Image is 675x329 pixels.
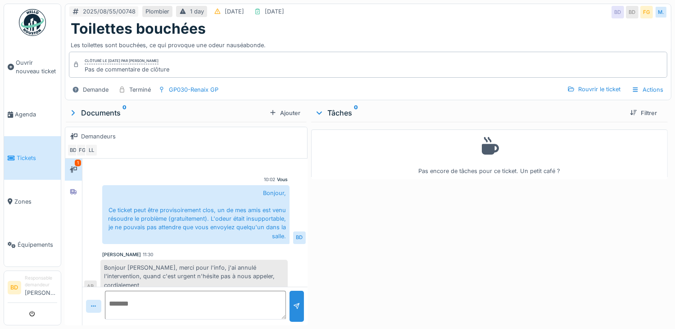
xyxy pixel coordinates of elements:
div: 11:30 [143,251,153,258]
span: Zones [14,197,57,206]
div: Clôturé le [DATE] par [PERSON_NAME] [85,58,159,64]
div: FG [76,144,89,156]
div: M. [655,6,667,18]
div: 1 [75,160,81,166]
div: 10:02 [264,176,275,183]
div: FG [640,6,653,18]
span: Ouvrir nouveau ticket [16,58,57,76]
div: BD [612,6,624,18]
div: Documents [68,107,266,118]
div: Pas encore de tâches pour ce ticket. Un petit café ? [317,133,662,175]
div: Les toilettes sont bouchées, ce qui provoque une odeur nauséabonde. [71,37,666,49]
div: [DATE] [225,7,244,16]
div: Responsable demandeur [25,275,57,289]
div: AB [84,280,97,293]
li: BD [8,281,21,294]
a: Zones [4,180,61,223]
a: Ouvrir nouveau ticket [4,41,61,93]
div: LL [85,144,98,156]
div: Plombier [145,7,169,16]
a: BD Responsable demandeur[PERSON_NAME] [8,275,57,303]
div: Terminé [129,85,151,94]
div: Filtrer [626,107,661,119]
span: Tickets [17,154,57,162]
div: Rouvrir le ticket [564,83,624,95]
div: Vous [277,176,288,183]
div: Actions [628,83,667,96]
div: Pas de commentaire de clôture [85,65,169,74]
span: Équipements [18,240,57,249]
div: Ajouter [266,107,304,119]
div: Demandeurs [81,132,116,141]
div: Demande [83,85,109,94]
div: [DATE] [265,7,284,16]
div: GP030-Renaix GP [169,85,218,94]
sup: 0 [122,107,127,118]
h1: Toilettes bouchées [71,20,206,37]
a: Agenda [4,93,61,137]
div: Tâches [315,107,623,118]
img: Badge_color-CXgf-gQk.svg [19,9,46,36]
div: [PERSON_NAME] [102,251,141,258]
div: 2025/08/55/00748 [83,7,136,16]
a: Équipements [4,223,61,267]
sup: 0 [354,107,358,118]
div: 1 day [190,7,204,16]
div: BD [293,231,306,244]
div: BD [626,6,639,18]
div: BD [67,144,80,156]
span: Agenda [15,110,57,119]
div: Bonjour, Ce ticket peut être provisoirement clos, un de mes amis est venu résoudre le problème (g... [102,185,290,244]
a: Tickets [4,136,61,180]
li: [PERSON_NAME] [25,275,57,301]
div: Bonjour [PERSON_NAME], merci pour l'info, j'ai annulé l'intervention, quand c'est urgent n'hésite... [100,260,288,293]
